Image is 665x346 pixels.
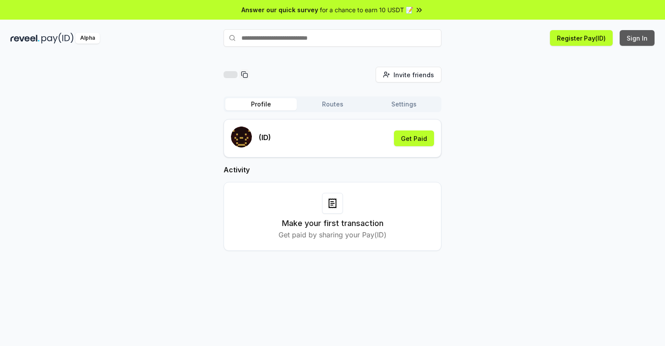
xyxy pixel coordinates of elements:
[75,33,100,44] div: Alpha
[259,132,271,143] p: (ID)
[282,217,383,230] h3: Make your first transaction
[376,67,441,82] button: Invite friends
[225,98,297,110] button: Profile
[550,30,613,46] button: Register Pay(ID)
[394,130,434,146] button: Get Paid
[320,5,413,14] span: for a chance to earn 10 USDT 📝
[368,98,440,110] button: Settings
[297,98,368,110] button: Routes
[394,70,434,79] span: Invite friends
[10,33,40,44] img: reveel_dark
[278,230,387,240] p: Get paid by sharing your Pay(ID)
[224,164,441,175] h2: Activity
[620,30,655,46] button: Sign In
[41,33,74,44] img: pay_id
[241,5,318,14] span: Answer our quick survey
